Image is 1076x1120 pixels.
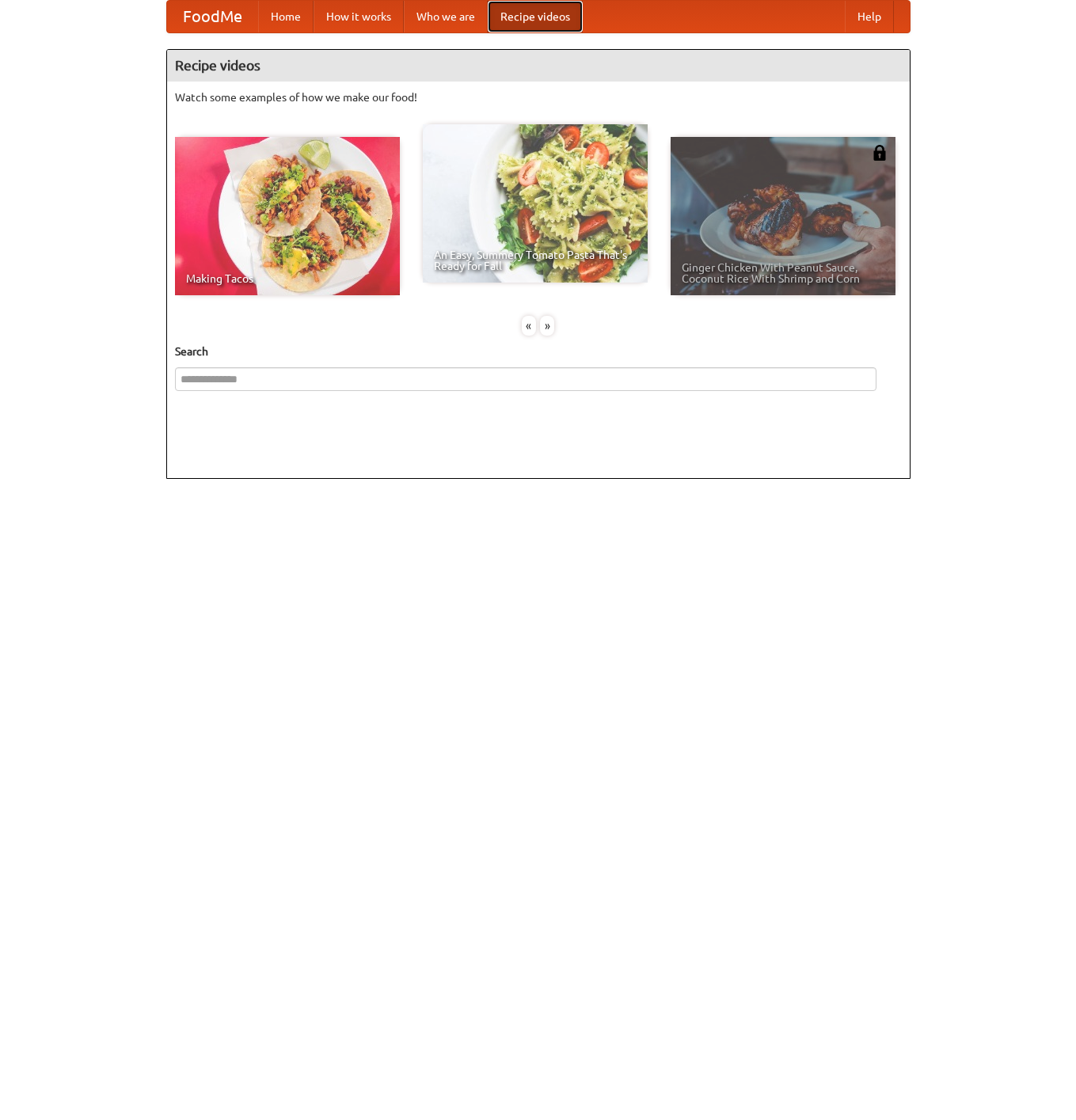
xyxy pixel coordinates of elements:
a: How it works [314,1,404,32]
a: Making Tacos [175,137,400,295]
span: An Easy, Summery Tomato Pasta That's Ready for Fall [434,249,637,271]
p: Watch some examples of how we make our food! [175,89,902,105]
a: Recipe videos [488,1,583,32]
div: » [540,316,554,336]
a: Who we are [404,1,488,32]
h4: Recipe videos [167,50,910,82]
img: 483408.png [872,145,888,161]
a: An Easy, Summery Tomato Pasta That's Ready for Fall [423,124,648,283]
a: Home [258,1,314,32]
h5: Search [175,344,902,359]
span: Making Tacos [186,273,389,284]
div: « [522,316,536,336]
a: Help [845,1,894,32]
a: FoodMe [167,1,258,32]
